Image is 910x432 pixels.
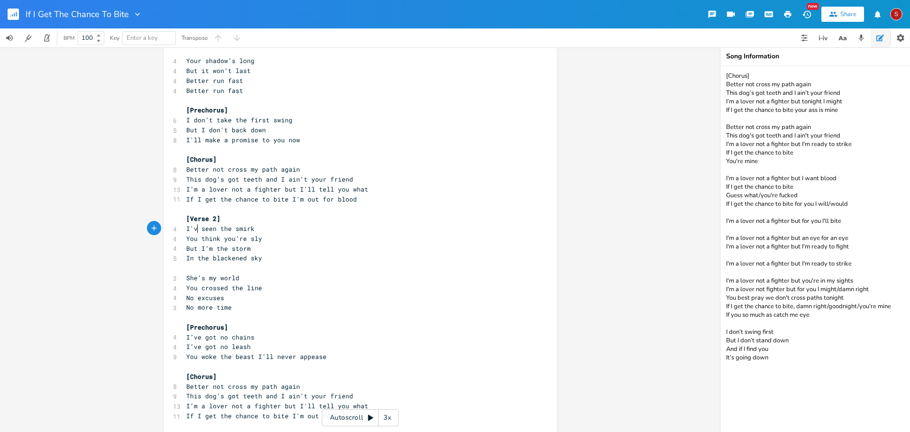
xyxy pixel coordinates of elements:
[186,214,220,223] span: [Verse 2]
[186,254,262,262] span: In the blackened sky
[127,34,158,42] span: Enter a key
[186,106,228,114] span: [Prechorus]
[890,3,902,25] button: S
[186,126,266,134] span: But I don't back down
[182,35,208,41] div: Transpose
[186,66,251,75] span: But it won’t last
[186,402,368,410] span: I’m a lover not a fighter but I'll tell you what
[186,294,224,302] span: No excuses
[110,35,119,41] div: Key
[186,76,243,85] span: Better run fast
[186,155,217,164] span: [Chorus]
[322,409,399,426] div: Autoscroll
[720,66,910,432] textarea: [Chorus] Better not cross my path again This dog’s got teeth and I ain’t your friend I’m a lover ...
[186,175,353,184] span: This dog’s got teeth and I ain’t your friend
[186,284,262,292] span: You crossed the line
[186,303,232,312] span: No more time
[186,274,239,282] span: She’s my world
[186,382,300,391] span: Better not cross my path again
[840,10,856,18] div: Share
[186,195,357,203] span: If I get the chance to bite I'm out for blood
[186,86,243,95] span: Better run fast
[186,333,255,341] span: I’ve got no chains
[807,3,819,10] div: New
[186,352,327,361] span: You woke the beast I’ll never appease
[797,6,816,23] button: New
[890,8,902,20] div: Scott Owen
[186,224,255,233] span: I'v seen the smirk
[186,116,292,124] span: I don’t take the first swing
[726,53,904,60] div: Song Information
[186,342,251,351] span: I’ve got no leash
[64,36,74,41] div: BPM
[379,409,396,426] div: 3x
[186,136,300,144] span: I'll make a promise to you now
[186,234,262,243] span: You think you’re sly
[186,392,353,400] span: This dog’s got teeth and I ain’t your friend
[186,165,300,174] span: Better not cross my path again
[186,244,251,253] span: But I’m the storm
[186,372,217,381] span: [Chorus]
[186,185,368,193] span: I’m a lover not a fighter but I'll tell you what
[26,10,129,18] span: If I Get The Chance To Bite
[186,56,255,65] span: Your shadow’s long
[186,412,357,420] span: If I get the chance to bite I'm out for blood
[186,323,228,331] span: [Prechorus]
[821,7,864,22] button: Share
